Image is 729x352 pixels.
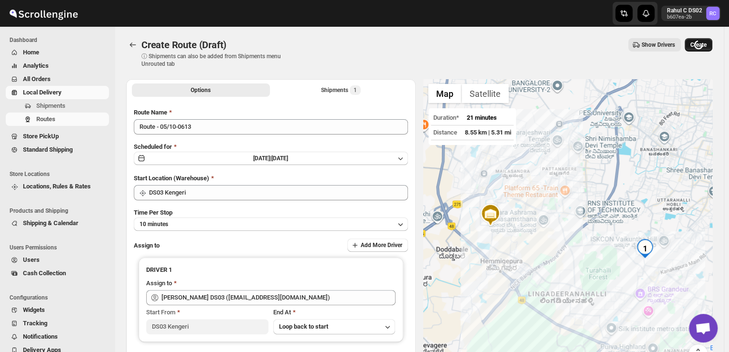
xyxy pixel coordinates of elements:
button: Users [6,253,109,267]
span: 10 minutes [139,220,168,228]
button: Widgets [6,303,109,317]
span: Cash Collection [23,269,66,277]
span: Create Route (Draft) [141,39,226,51]
span: Scheduled for [134,143,172,150]
span: Tracking [23,320,47,327]
input: Eg: Bengaluru Route [134,119,408,135]
button: Add More Driver [347,238,408,252]
img: ScrollEngine [8,1,79,25]
span: Widgets [23,306,45,313]
button: Show street map [428,84,461,103]
button: Home [6,46,109,59]
button: Show Drivers [628,38,681,52]
span: Local Delivery [23,89,62,96]
button: Shipments [6,99,109,113]
span: Duration* [433,114,459,121]
span: Store PickUp [23,133,59,140]
span: Users [23,256,40,263]
span: Add More Driver [361,241,402,249]
button: Loop back to start [273,319,396,334]
input: Search assignee [161,290,396,305]
span: Home [23,49,39,56]
span: 1 [354,86,357,94]
span: Loop back to start [279,323,328,330]
p: Rahul C DS02 [667,7,702,14]
span: Configurations [10,294,110,301]
button: Show satellite imagery [461,84,509,103]
div: Open chat [689,314,718,342]
span: Routes [36,115,55,123]
span: Start Location (Warehouse) [134,175,209,182]
span: Dashboard [10,36,110,44]
button: Shipping & Calendar [6,217,109,230]
span: Distance [433,129,457,136]
span: 21 minutes [467,114,497,121]
button: User menu [661,6,720,21]
span: Route Name [134,109,167,116]
button: Locations, Rules & Rates [6,180,109,193]
button: Analytics [6,59,109,72]
button: Routes [6,113,109,126]
span: Standard Shipping [23,146,73,153]
span: Show Drivers [642,41,675,49]
div: Shipments [321,85,361,95]
p: ⓘ Shipments can also be added from Shipments menu Unrouted tab [141,52,292,68]
span: Options [191,86,211,94]
div: Assign to [146,279,172,288]
span: Users Permissions [10,244,110,251]
span: All Orders [23,75,51,83]
span: Time Per Stop [134,209,172,216]
span: Products and Shipping [10,207,110,215]
span: Assign to [134,242,160,249]
span: [DATE] | [253,155,271,162]
p: b607ea-2b [667,14,702,20]
h3: DRIVER 1 [146,265,396,275]
button: [DATE]|[DATE] [134,152,408,165]
button: Routes [126,38,139,52]
input: Search location [149,185,408,200]
span: Notifications [23,333,58,340]
span: Analytics [23,62,49,69]
span: 8.55 km | 5.31 mi [465,129,511,136]
button: Tracking [6,317,109,330]
button: All Route Options [132,83,270,97]
span: [DATE] [271,155,288,162]
button: Selected Shipments [272,83,410,97]
span: Start From [146,309,175,316]
span: Locations, Rules & Rates [23,183,91,190]
button: All Orders [6,72,109,86]
span: Store Locations [10,170,110,178]
span: Rahul C DS02 [706,7,719,20]
text: RC [709,10,716,17]
button: 10 minutes [134,217,408,231]
div: 1 [635,239,654,258]
span: Shipments [36,102,65,109]
div: End At [273,308,396,317]
button: Cash Collection [6,267,109,280]
button: Notifications [6,330,109,343]
span: Shipping & Calendar [23,219,78,227]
